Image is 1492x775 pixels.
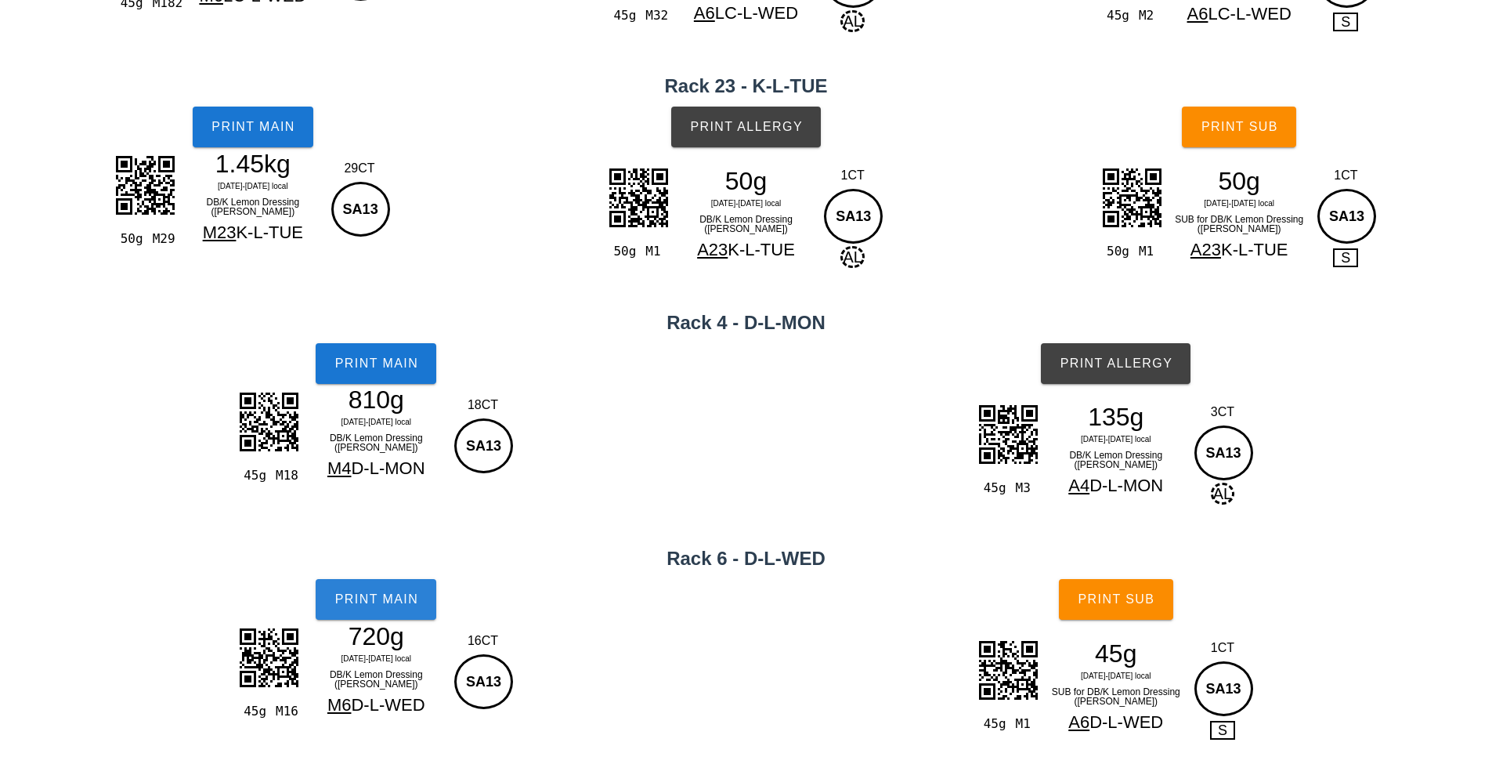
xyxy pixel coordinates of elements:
[331,182,390,237] div: SA13
[840,246,864,268] span: AL
[316,579,436,620] button: Print Main
[1068,712,1089,732] span: A6
[146,229,179,249] div: M29
[824,189,883,244] div: SA13
[1081,435,1151,444] span: [DATE]-[DATE] local
[218,182,288,190] span: [DATE]-[DATE] local
[1171,212,1307,237] div: SUB for DB/K Lemon Dressing ([PERSON_NAME])
[229,382,308,461] img: FYRU1qQ2ZodwMlio+RCSR1pWCCHU7WJI5ZHqIa+uxF4cy5Itxfj1L4F5pELIOxWxFBVsdU1SmGoOIQSUrQo8UX5JvvuWRSYNZ...
[454,654,513,709] div: SA13
[185,152,321,176] div: 1.45kg
[1048,405,1184,429] div: 135g
[341,654,411,663] span: [DATE]-[DATE] local
[1041,343,1190,384] button: Print Allergy
[1204,199,1274,208] span: [DATE]-[DATE] local
[1187,4,1208,24] span: A6
[1089,476,1163,495] span: D-L-MON
[607,241,639,262] div: 50g
[1208,4,1291,24] span: LC-L-WED
[334,592,418,607] span: Print Main
[1333,248,1358,267] span: S
[1048,447,1184,473] div: DB/K Lemon Dressing ([PERSON_NAME])
[697,240,728,259] span: A23
[678,169,815,193] div: 50g
[185,194,321,219] div: DB/K Lemon Dressing ([PERSON_NAME])
[308,667,444,692] div: DB/K Lemon Dressing ([PERSON_NAME])
[607,5,639,26] div: 45g
[9,309,1483,337] h2: Rack 4 - D-L-MON
[1100,241,1133,262] div: 50g
[969,395,1047,473] img: vqkaakPcUtdYQORrAm5gzBKCqFkiw5dMvhmSwIjYkGwnhE3UmlMSqZBGwiY06WJmQBVVnyAXGRDORqiEk4m2TQ8CE5HAbW2VC...
[269,465,302,486] div: M18
[1081,672,1151,680] span: [DATE]-[DATE] local
[1333,13,1358,31] span: S
[639,5,671,26] div: M32
[351,458,424,478] span: D-L-MON
[308,625,444,648] div: 720g
[694,3,715,23] span: A6
[1221,240,1288,259] span: K-L-TUE
[1182,107,1296,147] button: Print Sub
[728,240,795,259] span: K-L-TUE
[316,343,436,384] button: Print Main
[1077,592,1154,607] span: Print Sub
[450,632,515,650] div: 16CT
[1010,714,1042,734] div: M1
[671,107,821,147] button: Print Allergy
[1089,712,1163,732] span: D-L-WED
[1313,166,1378,185] div: 1CT
[599,158,677,237] img: k4U4ggUIiaXBJkCenRWJKCJzacoiD3SuTkgBJpGpdnFql2Vd61SmrAB5KvBXa0iAHABEhUBSilrUSSojaUetA6SWbo+QALkVU...
[237,701,269,722] div: 45g
[1194,426,1253,480] div: SA13
[327,458,352,478] span: M4
[1048,642,1184,665] div: 45g
[678,212,815,237] div: DB/K Lemon Dressing ([PERSON_NAME])
[1171,169,1307,193] div: 50g
[450,396,515,415] div: 18CT
[236,223,303,242] span: K-L-TUE
[327,159,392,178] div: 29CT
[1048,684,1184,709] div: SUB for DB/K Lemon Dressing ([PERSON_NAME])
[269,701,302,722] div: M16
[1190,639,1255,657] div: 1CT
[308,430,444,455] div: DB/K Lemon Dressing ([PERSON_NAME])
[1317,189,1376,244] div: SA13
[229,618,308,697] img: G09RAVeHU+UdcTUMmexGWFoCb+qjI9qZuQVwROV0gVCd7nDzJ3XJaB7ENgq2T1heOdTciwHDAhJmQYAsPCsUJMyDAEhoVjhZi...
[711,199,782,208] span: [DATE]-[DATE] local
[969,631,1047,709] img: zfUjXptV12mZ98BtkkotcMOUpLoT89a16rwghoLORLYB13lYhBAASQ7qzejYn1ud0M1mfTGUEB3vKIklITAi5oRRCignQ6XhV...
[351,695,424,715] span: D-L-WED
[1190,240,1221,259] span: A23
[106,146,184,224] img: ClVAGKZXPeQDoq0zAECiLw0EHKCgUaXJWTGIGucfUlXRpoJ1Qc7ZQXIXUInNW2b1J3ToA59iZBC7a6T4dghz6opqKuoO4d0qe...
[1059,357,1172,371] span: Print Allergy
[1133,241,1165,262] div: M1
[193,107,313,147] button: Print Main
[1201,120,1278,134] span: Print Sub
[1059,579,1173,620] button: Print Sub
[639,241,671,262] div: M1
[820,166,885,185] div: 1CT
[840,10,864,32] span: AL
[715,3,798,23] span: LC-L-WED
[9,545,1483,573] h2: Rack 6 - D-L-WED
[327,695,352,715] span: M6
[689,120,803,134] span: Print Allergy
[1190,403,1255,422] div: 3CT
[977,714,1009,734] div: 45g
[1211,483,1234,505] span: AL
[9,72,1483,100] h2: Rack 23 - K-L-TUE
[977,478,1009,498] div: 45g
[1093,158,1171,237] img: mT3i8v9UON0YhjpEGtBoC4FyEkBUkMCRNwyjmCk6JIxTgzOdQw5DJIO8JKDoci1zM0BIirp7E4iNhnjxHBrh4gsy+EkFaiHuN...
[341,418,411,426] span: [DATE]-[DATE] local
[1210,721,1235,740] span: S
[114,229,146,249] div: 50g
[211,120,295,134] span: Print Main
[1100,5,1133,26] div: 45g
[237,465,269,486] div: 45g
[308,388,444,411] div: 810g
[1194,661,1253,716] div: SA13
[203,223,237,242] span: M23
[1133,5,1165,26] div: M2
[1010,478,1042,498] div: M3
[454,418,513,473] div: SA13
[1068,476,1089,495] span: A4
